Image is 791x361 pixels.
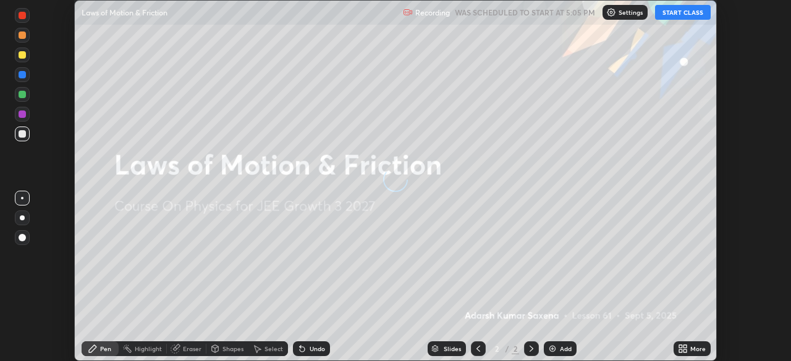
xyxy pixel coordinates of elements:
img: recording.375f2c34.svg [403,7,413,17]
div: Select [264,346,283,352]
div: Add [560,346,572,352]
div: Slides [444,346,461,352]
div: Eraser [183,346,201,352]
h5: WAS SCHEDULED TO START AT 5:05 PM [455,7,595,18]
div: / [505,345,509,352]
div: Pen [100,346,111,352]
div: 2 [491,345,503,352]
div: Shapes [222,346,243,352]
div: More [690,346,706,352]
p: Laws of Motion & Friction [82,7,167,17]
div: 2 [512,343,519,354]
div: Highlight [135,346,162,352]
button: START CLASS [655,5,711,20]
img: class-settings-icons [606,7,616,17]
div: Undo [310,346,325,352]
img: add-slide-button [548,344,557,354]
p: Recording [415,8,450,17]
p: Settings [619,9,643,15]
